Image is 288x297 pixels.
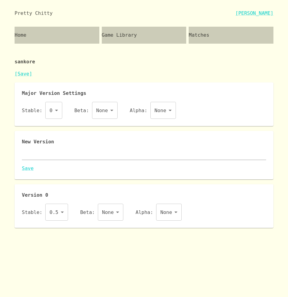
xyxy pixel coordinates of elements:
div: Alpha: [130,102,176,119]
a: Game Library [102,27,187,44]
div: None [92,102,118,119]
div: Beta: [80,204,123,221]
div: Alpha: [135,204,182,221]
a: [Save] [15,71,32,77]
div: Stable: [22,204,68,221]
div: Pretty Chitty [15,10,53,17]
p: New Version [22,138,266,145]
div: None [150,102,176,119]
div: None [98,204,124,221]
a: Save [22,165,266,172]
p: sankore [15,48,273,70]
div: 0.5 [45,204,68,221]
a: Home [15,27,99,44]
div: 0 [45,102,62,119]
p: Version 0 [22,192,266,199]
div: Stable: [22,102,62,119]
div: Beta: [74,102,118,119]
p: Major Version Settings [22,90,266,97]
a: [PERSON_NAME] [235,10,273,17]
a: Matches [189,27,273,44]
div: None [156,204,182,221]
